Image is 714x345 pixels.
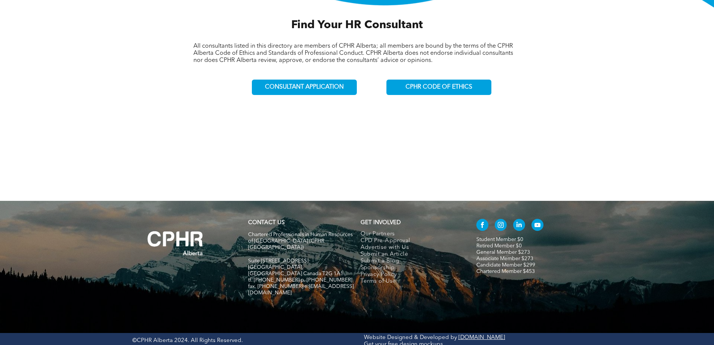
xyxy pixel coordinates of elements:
img: A white background with a few lines on it [132,216,219,271]
a: linkedin [513,219,525,233]
span: Chartered Professionals in Human Resources of [GEOGRAPHIC_DATA] (CPHR [GEOGRAPHIC_DATA]) [248,232,353,250]
a: Retired Member $0 [476,243,522,249]
span: CPHR CODE OF ETHICS [406,84,472,91]
a: CPD Pre-Approval [361,238,461,244]
a: Candidate Member $299 [476,262,535,268]
span: Find Your HR Consultant [291,20,423,31]
span: fax. [PHONE_NUMBER] e:[EMAIL_ADDRESS][DOMAIN_NAME] [248,284,354,295]
a: [DOMAIN_NAME] [458,335,505,340]
span: Suite [STREET_ADDRESS] [248,258,308,264]
a: CPHR CODE OF ETHICS [386,80,491,95]
span: [GEOGRAPHIC_DATA], [GEOGRAPHIC_DATA] Canada T2G 1A1 [248,265,343,276]
a: Website Designed & Developed by [364,335,457,340]
span: GET INVOLVED [361,220,401,226]
a: General Member $273 [476,250,530,255]
a: youtube [531,219,543,233]
span: tf. [PHONE_NUMBER] p. [PHONE_NUMBER] [248,277,352,283]
a: Our Partners [361,231,461,238]
a: Submit an Article [361,251,461,258]
a: instagram [495,219,507,233]
a: facebook [476,219,488,233]
a: Terms of Use [361,278,461,285]
a: Privacy Policy [361,271,461,278]
a: Advertise with Us [361,244,461,251]
span: All consultants listed in this directory are members of CPHR Alberta; all members are bound by th... [193,43,513,63]
a: Student Member $0 [476,237,523,242]
a: Associate Member $273 [476,256,533,261]
span: CONSULTANT APPLICATION [265,84,344,91]
a: Chartered Member $453 [476,269,535,274]
a: CONSULTANT APPLICATION [252,80,357,95]
a: Sponsorship [361,265,461,271]
a: CONTACT US [248,220,284,226]
a: Submit a Blog [361,258,461,265]
span: ©CPHR Alberta 2024. All Rights Reserved. [132,338,243,343]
